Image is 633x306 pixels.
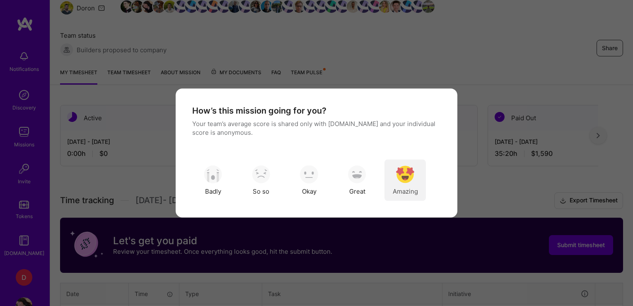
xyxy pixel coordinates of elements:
[204,165,222,183] img: soso
[192,119,441,137] p: Your team’s average score is shared only with [DOMAIN_NAME] and your individual score is anonymous.
[192,105,326,116] h4: How’s this mission going for you?
[348,165,366,183] img: soso
[300,165,318,183] img: soso
[205,187,221,195] span: Badly
[253,187,269,195] span: So so
[302,187,316,195] span: Okay
[393,187,418,195] span: Amazing
[349,187,365,195] span: Great
[176,89,457,218] div: modal
[252,165,270,183] img: soso
[396,165,414,183] img: soso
